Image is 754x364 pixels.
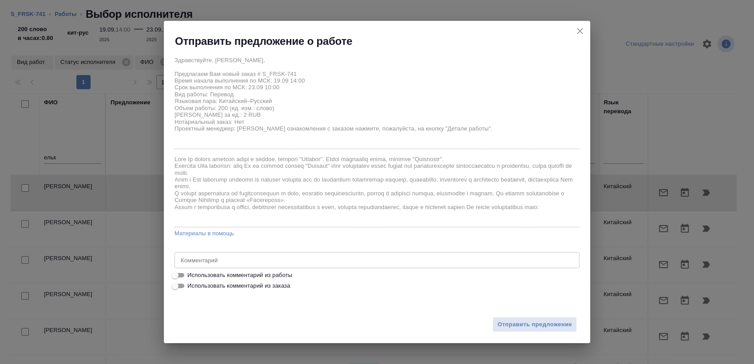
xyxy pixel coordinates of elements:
span: Отправить предложение [497,320,572,330]
span: Использовать комментарий из работы [187,271,292,280]
a: Материалы в помощь [175,229,579,238]
button: Отправить предложение [492,317,577,332]
span: Использовать комментарий из заказа [187,281,290,290]
textarea: Здравствуйте, [PERSON_NAME], Предлагаем Вам новый заказ # S_FRSK-741 Время начала выполнения по М... [175,57,579,146]
textarea: Lore Ip dolors ametcon adipi e seddoe, tempori "Utlabor". Etdol magnaaliq enima, minimve "Quisnos... [175,156,579,224]
button: close [573,24,587,38]
h2: Отправить предложение о работе [175,34,352,48]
